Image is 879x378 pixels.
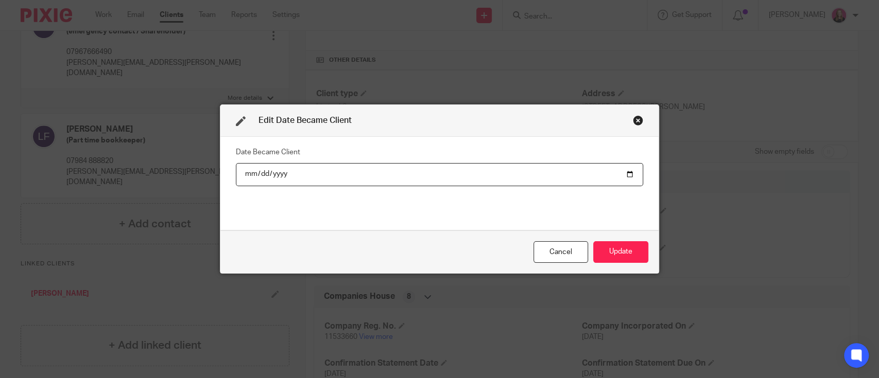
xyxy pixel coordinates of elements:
[533,241,588,263] div: Close this dialog window
[236,147,300,157] label: Date Became Client
[236,163,644,186] input: YYYY-MM-DD
[593,241,648,263] button: Update
[633,115,643,125] div: Close this dialog window
[258,116,352,124] span: Edit Date Became Client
